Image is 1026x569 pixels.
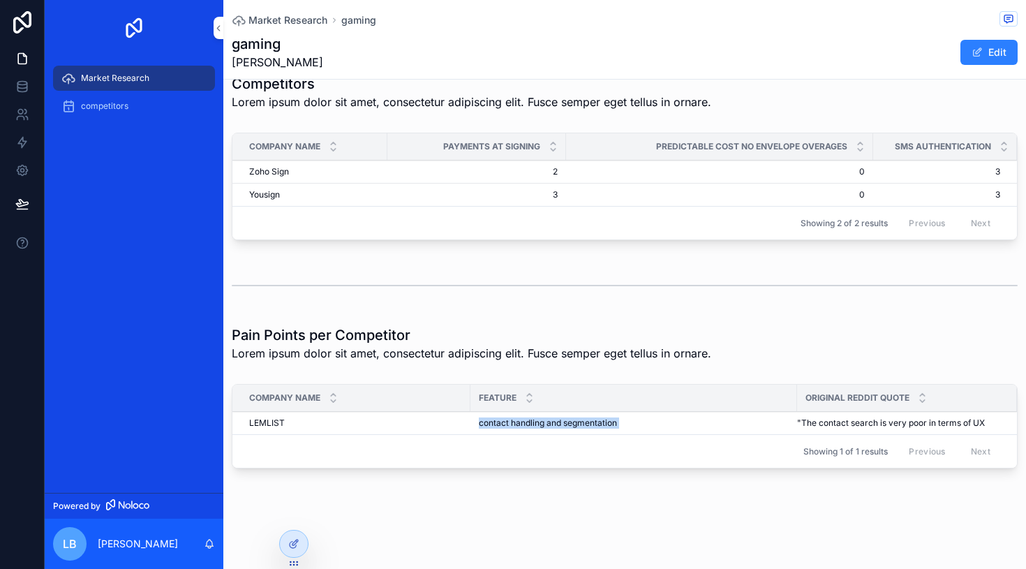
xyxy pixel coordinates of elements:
span: "The contact search is very poor in terms of UX [797,417,985,429]
a: Market Research [53,66,215,91]
div: scrollable content [45,56,223,137]
span: Feature [479,392,516,404]
a: 2 [396,166,558,177]
a: 3 [873,189,1000,200]
a: Yousign [249,189,379,200]
span: competitors [81,101,128,112]
h1: Pain Points per Competitor [232,325,711,345]
span: contact handling and segmentation [479,417,617,429]
p: [PERSON_NAME] [98,537,178,551]
a: 0 [574,189,865,200]
span: Original Reddit Quote [805,392,909,404]
a: gaming [341,13,376,27]
a: 3 [396,189,558,200]
span: Market Research [248,13,327,27]
span: Zoho Sign [249,166,289,177]
a: Market Research [232,13,327,27]
span: Powered by [53,501,101,512]
span: Company Name [249,392,320,404]
span: Lorem ipsum dolor sit amet, consectetur adipiscing elit. Fusce semper eget tellus in ornare. [232,94,711,110]
span: LEMLIST [249,417,285,429]
h1: gaming [232,34,323,54]
img: App logo [123,17,145,39]
span: Company Name [249,141,320,152]
a: Zoho Sign [249,166,379,177]
span: [PERSON_NAME] [232,54,323,71]
span: Market Research [81,73,149,84]
h1: Competitors [232,74,711,94]
span: Showing 2 of 2 results [801,218,888,229]
span: Lorem ipsum dolor sit amet, consectetur adipiscing elit. Fusce semper eget tellus in ornare. [232,345,711,362]
span: Yousign [249,189,280,200]
a: 3 [873,166,1000,177]
span: Predictable Cost No Envelope Overages [656,141,847,152]
button: Edit [960,40,1018,65]
a: 0 [574,166,865,177]
a: Powered by [45,493,223,519]
span: Payments At Signing [443,141,540,152]
a: competitors [53,94,215,119]
span: SMS Authentication [895,141,991,152]
span: Showing 1 of 1 results [803,446,888,457]
span: LB [63,535,77,552]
